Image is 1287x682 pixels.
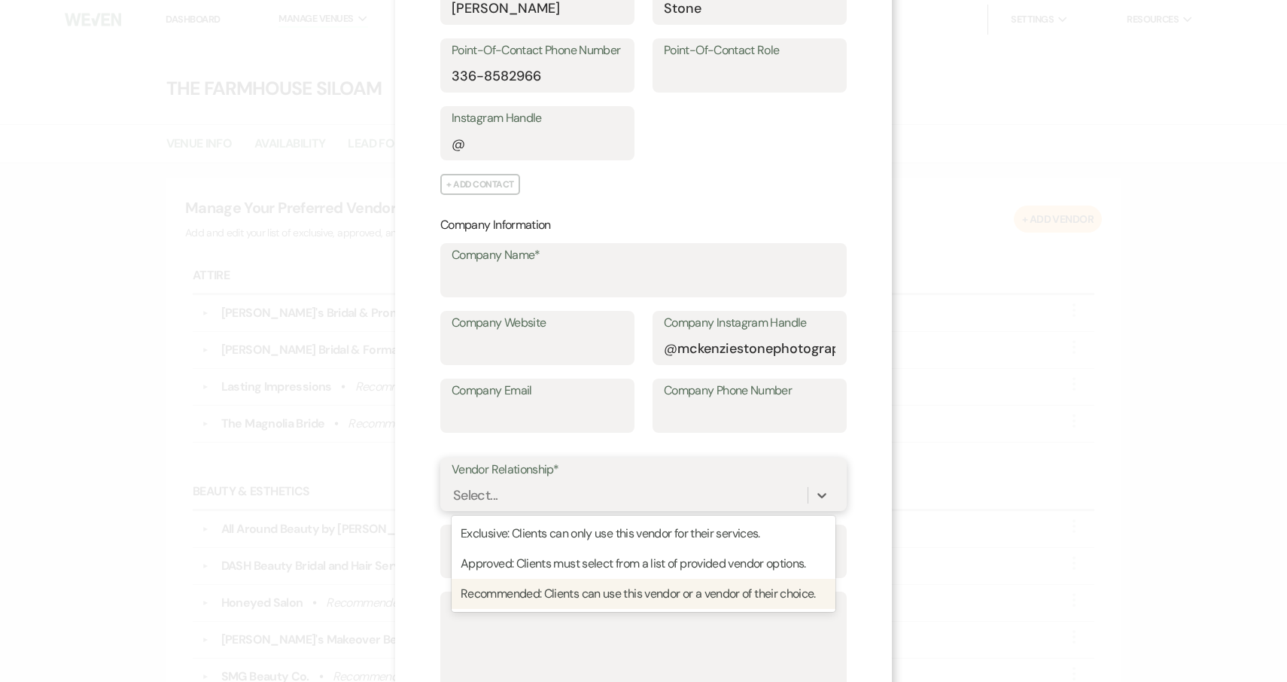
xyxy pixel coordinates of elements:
label: Company Phone Number [664,380,835,402]
label: Company Name* [452,245,835,266]
label: Company Instagram Handle [664,312,835,334]
div: Select... [453,485,497,505]
div: @ [452,134,464,154]
div: @ [664,339,677,359]
label: Vendor Relationship* [452,459,835,481]
label: Point-Of-Contact Role [664,40,835,62]
label: Instagram Handle [452,108,623,129]
p: Company Information [440,215,847,235]
div: Exclusive: Clients can only use this vendor for their services. [452,519,835,549]
label: Company Email [452,380,623,402]
div: Recommended: Clients can use this vendor or a vendor of their choice. [452,579,835,609]
label: Company Website [452,312,623,334]
label: Point-Of-Contact Phone Number [452,40,623,62]
div: Approved: Clients must select from a list of provided vendor options. [452,549,835,579]
button: + Add Contact [440,174,520,195]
